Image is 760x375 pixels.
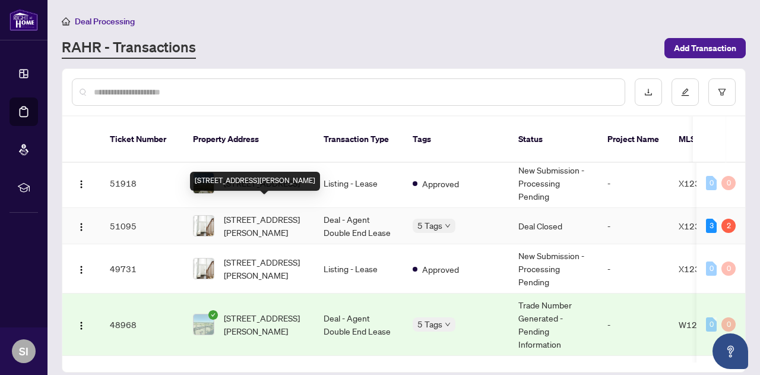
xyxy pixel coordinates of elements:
[706,317,717,332] div: 0
[718,88,726,96] span: filter
[19,343,28,360] span: SI
[598,208,669,244] td: -
[314,208,403,244] td: Deal - Agent Double End Lease
[721,176,736,190] div: 0
[598,116,669,163] th: Project Name
[721,317,736,332] div: 0
[62,37,196,59] a: RAHR - Transactions
[708,78,736,106] button: filter
[9,9,38,31] img: logo
[445,223,451,229] span: down
[681,88,689,96] span: edit
[208,310,218,320] span: check-circle
[672,78,699,106] button: edit
[77,222,86,232] img: Logo
[509,294,598,356] td: Trade Number Generated - Pending Information
[509,159,598,208] td: New Submission - Processing Pending
[712,333,748,369] button: Open asap
[644,88,653,96] span: download
[706,176,717,190] div: 0
[72,216,91,235] button: Logo
[77,321,86,330] img: Logo
[422,177,459,190] span: Approved
[72,174,91,193] button: Logo
[314,294,403,356] td: Deal - Agent Double End Lease
[194,216,214,236] img: thumbnail-img
[77,179,86,189] img: Logo
[679,263,727,274] span: X12349540
[721,219,736,233] div: 2
[224,213,305,239] span: [STREET_ADDRESS][PERSON_NAME]
[190,172,320,191] div: [STREET_ADDRESS][PERSON_NAME]
[706,261,717,276] div: 0
[635,78,662,106] button: download
[664,38,746,58] button: Add Transaction
[422,263,459,276] span: Approved
[100,244,183,294] td: 49731
[224,256,305,282] span: [STREET_ADDRESS][PERSON_NAME]
[314,244,403,294] td: Listing - Lease
[100,116,183,163] th: Ticket Number
[77,265,86,275] img: Logo
[598,159,669,208] td: -
[417,219,442,232] span: 5 Tags
[679,319,729,330] span: W12318787
[100,208,183,244] td: 51095
[72,259,91,278] button: Logo
[598,294,669,356] td: -
[75,16,135,27] span: Deal Processing
[674,39,736,58] span: Add Transaction
[194,314,214,335] img: thumbnail-img
[598,244,669,294] td: -
[314,159,403,208] td: Listing - Lease
[314,116,403,163] th: Transaction Type
[509,244,598,294] td: New Submission - Processing Pending
[403,116,509,163] th: Tags
[509,116,598,163] th: Status
[62,17,70,26] span: home
[194,259,214,279] img: thumbnail-img
[679,178,727,188] span: X12386842
[183,116,314,163] th: Property Address
[706,219,717,233] div: 3
[669,116,740,163] th: MLS #
[100,159,183,208] td: 51918
[72,315,91,334] button: Logo
[721,261,736,276] div: 0
[679,220,727,231] span: X12349540
[509,208,598,244] td: Deal Closed
[417,317,442,331] span: 5 Tags
[445,322,451,327] span: down
[224,311,305,338] span: [STREET_ADDRESS][PERSON_NAME]
[100,294,183,356] td: 48968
